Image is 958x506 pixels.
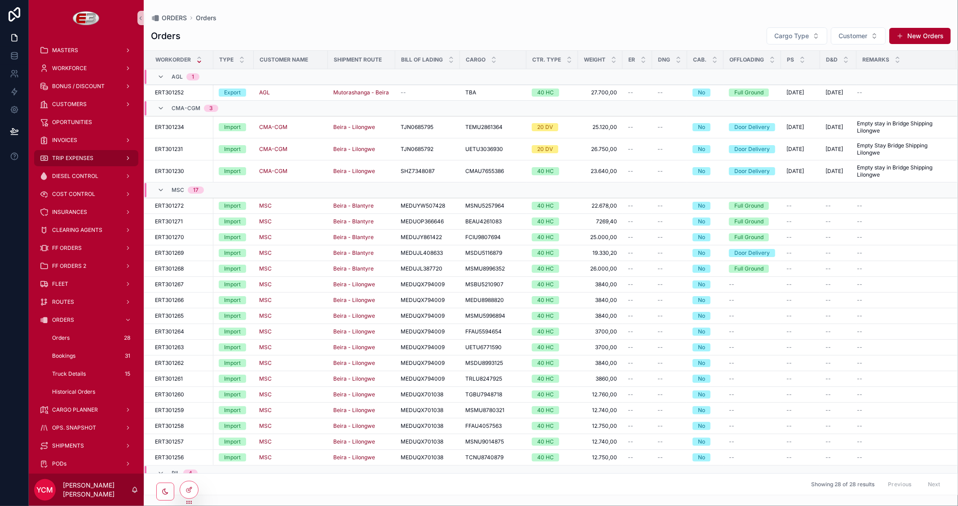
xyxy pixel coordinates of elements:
span: [DATE] [786,124,804,131]
span: MSC [259,218,272,225]
a: Beira - Lilongwe [333,146,375,153]
a: MSC [259,202,322,209]
span: INVOICES [52,137,77,144]
a: MSC [259,234,272,241]
a: Beira - Blantyre [333,234,390,241]
a: Door Delivery [729,123,776,131]
span: Beira - Lilongwe [333,124,375,131]
a: -- [826,218,851,225]
a: No [693,217,718,226]
span: TRIP EXPENSES [52,155,93,162]
a: Door Delivery [729,249,776,257]
span: -- [628,124,633,131]
div: Import [224,265,241,273]
a: No [693,167,718,175]
a: No [693,233,718,241]
span: -- [658,124,663,131]
a: 40 HC [532,265,573,273]
span: DIESEL CONTROL [52,173,98,180]
a: No [693,89,718,97]
a: -- [786,234,815,241]
a: 26.750,00 [583,146,617,153]
a: CMAU7655386 [465,168,521,175]
span: 25.000,00 [583,234,617,241]
a: CMA-CGM [259,146,322,153]
a: -- [786,218,815,225]
span: MSC [172,186,184,194]
span: ERT301230 [155,168,184,175]
a: -- [857,234,946,241]
span: -- [658,89,663,96]
span: -- [628,218,633,225]
span: -- [857,249,862,257]
span: OPORTUNITIES [52,119,92,126]
a: -- [658,218,682,225]
a: ERT301234 [155,124,208,131]
a: [DATE] [786,124,815,131]
img: App logo [73,11,100,25]
span: Empty stay in Bridge Shipping Lilongwe [857,120,946,134]
a: -- [857,89,946,96]
a: -- [857,202,946,209]
div: Import [224,145,241,153]
a: No [693,123,718,131]
span: -- [628,249,633,257]
span: ERT301269 [155,249,184,257]
span: COST CONTROL [52,191,95,198]
span: -- [658,168,663,175]
a: COST CONTROL [34,186,138,202]
span: MSDU5116879 [465,249,502,257]
a: CMA-CGM [259,146,287,153]
a: Empty Stay Bridge Shipping Lilongwe [857,142,946,156]
span: -- [628,202,633,209]
span: -- [826,218,831,225]
span: AGL [172,73,183,80]
a: -- [658,249,682,257]
span: ERT301271 [155,218,183,225]
div: Full Ground [734,233,764,241]
a: WORKFORCE [34,60,138,76]
span: -- [786,234,792,241]
a: CMA-CGM [259,124,322,131]
div: Import [224,249,241,257]
span: MEDUOP366646 [401,218,444,225]
span: TBA [465,89,476,96]
a: MSC [259,249,272,257]
a: Export [219,89,248,97]
a: -- [826,202,851,209]
a: -- [628,234,647,241]
div: No [698,202,705,210]
a: MSC [259,218,322,225]
span: CMAU7655386 [465,168,504,175]
div: Import [224,233,241,241]
a: ERT301270 [155,234,208,241]
a: 40 HC [532,202,573,210]
span: -- [857,234,862,241]
span: BEAU4261083 [465,218,502,225]
span: ERT301252 [155,89,184,96]
a: TBA [465,89,521,96]
span: -- [658,234,663,241]
span: FF ORDERS 2 [52,262,86,270]
span: Customer [839,31,867,40]
span: CUSTOMERS [52,101,87,108]
div: 20 DV [537,145,553,153]
span: BONUS / DISCOUNT [52,83,105,90]
div: No [698,167,705,175]
a: [DATE] [826,146,851,153]
div: No [698,89,705,97]
div: Full Ground [734,217,764,226]
span: ERT301272 [155,202,184,209]
span: 19.330,20 [583,249,617,257]
a: ERT301269 [155,249,208,257]
a: Beira - Lilongwe [333,168,390,175]
a: MSC [259,249,322,257]
span: [DATE] [786,168,804,175]
div: No [698,233,705,241]
a: Beira - Blantyre [333,202,390,209]
a: CMA-CGM [259,168,322,175]
a: AGL [259,89,322,96]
